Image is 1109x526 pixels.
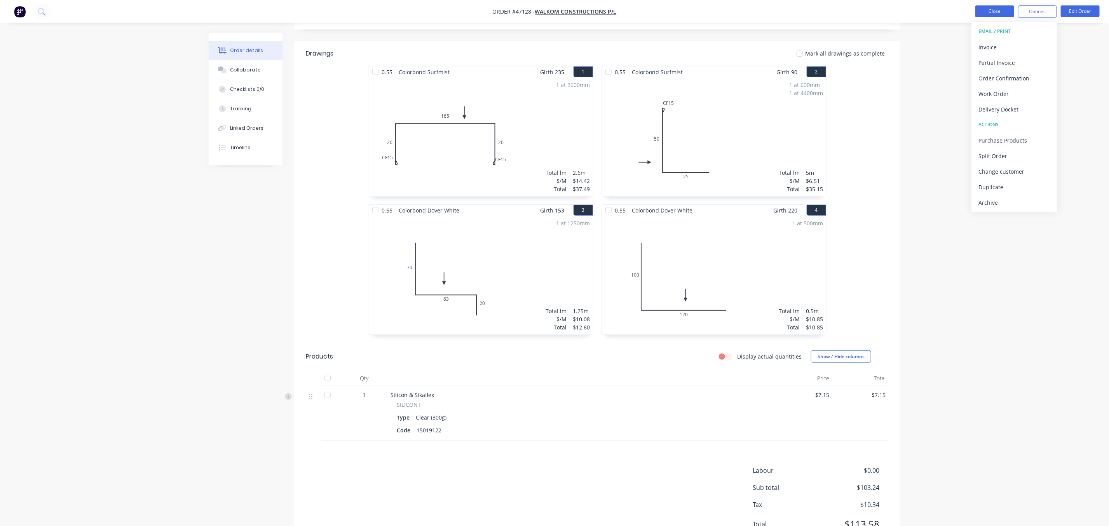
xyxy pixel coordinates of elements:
button: Close [975,5,1014,17]
img: Factory [14,6,26,17]
div: Invoice [978,42,1050,53]
div: Order Confirmation [978,73,1050,84]
span: $0.00 [822,466,879,475]
span: 1 [363,391,366,399]
button: Options [1018,5,1057,18]
div: $35.15 [806,185,823,193]
div: $12.60 [573,323,590,331]
button: Split Order [971,148,1057,164]
div: 0CF1520165CF15201 at 2600mmTotal lm$/MTotal2.6m$14.42$37.49 [368,78,593,196]
span: Girth 153 [540,205,564,216]
div: 01001201 at 500mmTotal lm$/MTotal0.5m$10.85$10.85 [602,216,826,334]
button: Order details [209,41,282,60]
div: Code [397,425,413,436]
span: 0.55 [378,66,396,78]
div: Collaborate [230,66,261,73]
span: Order #47128 - [493,8,535,16]
div: 0CF1550251 at 600mm1 at 4400mmTotal lm$/MTotal5m$6.51$35.15 [602,78,826,196]
div: 07063201 at 1250mmTotal lm$/MTotal1.25m$10.08$12.60 [368,216,593,334]
div: 1 at 1250mm [556,219,590,227]
button: Change customer [971,164,1057,179]
span: $7.15 [779,391,829,399]
button: 1 [574,66,593,77]
button: Duplicate [971,179,1057,195]
div: 1 at 600mm [789,81,823,89]
button: Tracking [209,99,282,118]
div: Archive [978,197,1050,208]
button: Purchase Products [971,132,1057,148]
span: 0.55 [612,205,629,216]
div: $10.08 [573,315,590,323]
div: Clear (300g) [413,412,450,423]
div: Total lm [779,169,800,177]
button: Delivery Docket [971,101,1057,117]
div: $/M [546,177,567,185]
span: Girth 90 [776,66,797,78]
span: Mark all drawings as complete [805,49,885,57]
div: Qty [341,371,387,386]
div: Total [779,185,800,193]
div: Change customer [978,166,1050,177]
div: 5m [806,169,823,177]
div: Work Order [978,88,1050,99]
div: $6.51 [806,177,823,185]
div: Linked Orders [230,125,264,132]
div: Total lm [779,307,800,315]
span: $7.15 [835,391,886,399]
div: $/M [546,315,567,323]
span: Silicon & Sikaflex [391,391,434,399]
span: $103.24 [822,483,879,492]
button: Order Confirmation [971,70,1057,86]
span: Girth 220 [773,205,797,216]
button: Partial Invoice [971,55,1057,70]
div: Split Order [978,150,1050,162]
div: 1 at 500mm [792,219,823,227]
div: $/M [779,177,800,185]
button: 2 [807,66,826,77]
a: WALKOM CONSTRUCTIONS P/L [535,8,617,16]
span: 0.55 [378,205,396,216]
button: EMAIL / PRINT [971,24,1057,39]
div: 1 at 2600mm [556,81,590,89]
div: $/M [779,315,800,323]
button: 4 [807,205,826,216]
div: ACTIONS [978,120,1050,130]
label: Display actual quantities [737,352,802,361]
div: Total lm [546,169,567,177]
div: Total [546,323,567,331]
div: Price [776,371,832,386]
div: Partial Invoice [978,57,1050,68]
div: Checklists 0/0 [230,86,265,93]
span: Tax [753,500,822,509]
button: Work Order [971,86,1057,101]
span: Girth 235 [540,66,564,78]
button: Show / Hide columns [811,350,871,363]
div: Purchase Products [978,135,1050,146]
div: Products [306,352,333,361]
div: Type [397,412,413,423]
div: Drawings [306,49,333,58]
button: Linked Orders [209,118,282,138]
div: Total [832,371,889,386]
div: Total [779,323,800,331]
span: Labour [753,466,822,475]
div: 2.6m [573,169,590,177]
button: Edit Order [1061,5,1100,17]
button: Invoice [971,39,1057,55]
button: Collaborate [209,60,282,80]
button: Archive [971,195,1057,210]
div: Total [546,185,567,193]
div: Tracking [230,105,252,112]
span: Sub total [753,483,822,492]
span: SILICONT [397,401,421,409]
div: 1.25m [573,307,590,315]
div: Duplicate [978,181,1050,193]
div: Total lm [546,307,567,315]
div: Order details [230,47,263,54]
button: ACTIONS [971,117,1057,132]
span: Colorbond Dover White [629,205,696,216]
button: 3 [574,205,593,216]
div: $10.85 [806,323,823,331]
div: Delivery Docket [978,104,1050,115]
